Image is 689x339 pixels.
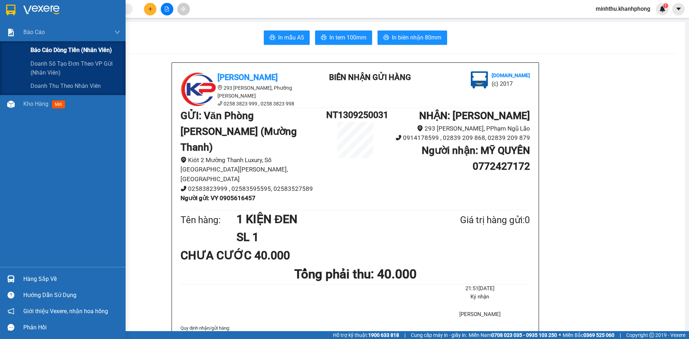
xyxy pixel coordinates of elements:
[663,3,668,8] sup: 1
[430,284,530,293] li: 21:51[DATE]
[31,81,101,90] span: Doanh thu theo nhân viên
[590,4,656,13] span: minhthu.khanhphong
[23,100,48,107] span: Kho hàng
[8,324,14,331] span: message
[181,71,216,107] img: logo.jpg
[384,133,530,143] li: 0914178599 , 02839 209 868, 02839 209 879
[492,72,530,78] b: [DOMAIN_NAME]
[269,34,275,41] span: printer
[329,33,366,42] span: In tem 100mm
[181,213,236,227] div: Tên hàng:
[392,33,441,42] span: In biên nhận 80mm
[23,290,120,301] div: Hướng dẫn sử dụng
[23,322,120,333] div: Phản hồi
[217,101,222,106] span: phone
[491,332,557,338] strong: 0708 023 035 - 0935 103 250
[181,184,326,194] li: 02583823999 , 02583595595, 02583527589
[664,3,667,8] span: 1
[419,110,530,122] b: NHẬN : [PERSON_NAME]
[217,85,222,90] span: environment
[8,308,14,315] span: notification
[7,29,15,36] img: solution-icon
[333,331,399,339] span: Hỗ trợ kỹ thuật:
[52,100,65,108] span: mới
[329,73,411,82] b: BIÊN NHẬN GỬI HÀNG
[315,30,372,45] button: printerIn tem 100mm
[471,71,488,89] img: logo.jpg
[326,108,384,122] h1: NT1309250031
[659,6,666,12] img: icon-new-feature
[559,334,561,336] span: ⚪️
[430,293,530,301] li: Ký nhận
[23,28,45,37] span: Báo cáo
[368,332,399,338] strong: 1900 633 818
[672,3,685,15] button: caret-down
[7,275,15,283] img: warehouse-icon
[23,274,120,284] div: Hàng sắp về
[425,213,530,227] div: Giá trị hàng gửi: 0
[181,185,187,192] span: phone
[469,331,557,339] span: Miền Nam
[181,84,310,100] li: 293 [PERSON_NAME], Phường [PERSON_NAME]
[31,46,112,55] span: Báo cáo dòng tiền (nhân viên)
[8,292,14,298] span: question-circle
[114,29,120,35] span: down
[144,3,156,15] button: plus
[9,46,41,80] b: [PERSON_NAME]
[417,125,423,131] span: environment
[23,307,108,316] span: Giới thiệu Vexere, nhận hoa hồng
[422,145,530,172] b: Người nhận : MỸ QUYÊN 0772427172
[78,9,95,26] img: logo.jpg
[181,110,297,153] b: GỬI : Văn Phòng [PERSON_NAME] (Mường Thanh)
[675,6,682,12] span: caret-down
[321,34,327,41] span: printer
[9,9,45,45] img: logo.jpg
[181,246,296,264] div: CHƯA CƯỚC 40.000
[217,73,278,82] b: [PERSON_NAME]
[404,331,406,339] span: |
[378,30,447,45] button: printerIn biên nhận 80mm
[181,264,530,284] h1: Tổng phải thu: 40.000
[395,135,402,141] span: phone
[31,59,120,77] span: Doanh số tạo đơn theo VP gửi (nhân viên)
[583,332,614,338] strong: 0369 525 060
[278,33,304,42] span: In mẫu A5
[60,34,99,43] li: (c) 2017
[7,100,15,108] img: warehouse-icon
[46,10,69,57] b: BIÊN NHẬN GỬI HÀNG
[384,124,530,133] li: 293 [PERSON_NAME], PPhạm Ngũ Lão
[181,6,186,11] span: aim
[430,310,530,319] li: [PERSON_NAME]
[60,27,99,33] b: [DOMAIN_NAME]
[492,79,530,88] li: (c) 2017
[649,333,654,338] span: copyright
[164,6,169,11] span: file-add
[236,228,425,246] h1: SL 1
[563,331,614,339] span: Miền Bắc
[383,34,389,41] span: printer
[181,100,310,108] li: 0258 3823 999 , 0258 3823 998
[181,194,256,202] b: Người gửi : VY 0905616457
[177,3,190,15] button: aim
[181,155,326,184] li: Kiôt 2 Mường Thanh Luxury, Số [GEOGRAPHIC_DATA][PERSON_NAME], [GEOGRAPHIC_DATA]
[264,30,310,45] button: printerIn mẫu A5
[161,3,173,15] button: file-add
[411,331,467,339] span: Cung cấp máy in - giấy in:
[148,6,153,11] span: plus
[181,157,187,163] span: environment
[236,210,425,228] h1: 1 KIỆN ĐEN
[620,331,621,339] span: |
[6,5,15,15] img: logo-vxr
